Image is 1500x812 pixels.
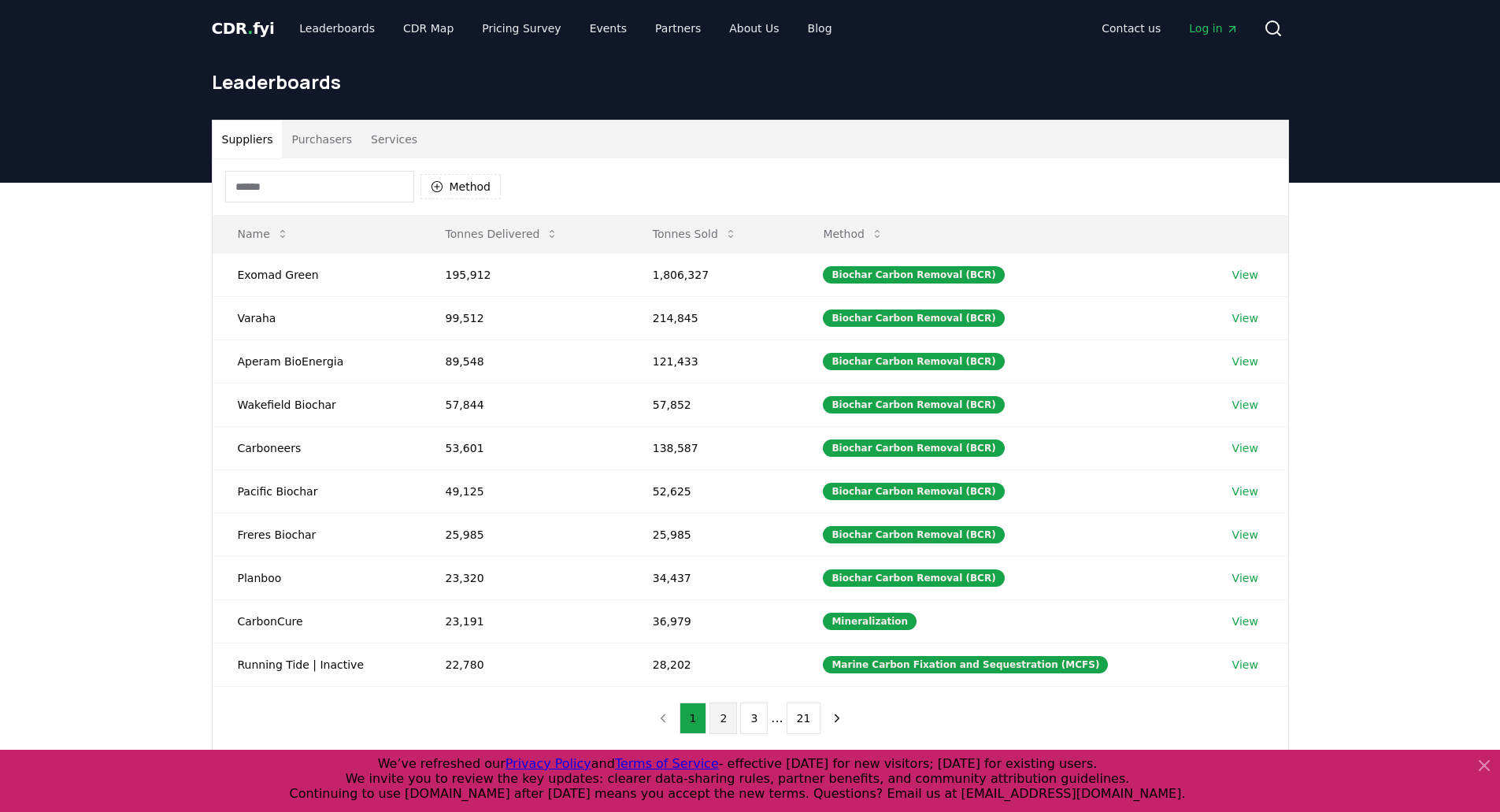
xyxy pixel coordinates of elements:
[213,296,420,339] td: Varaha
[628,599,798,643] td: 36,979
[213,556,420,599] td: Planboo
[1232,484,1258,499] a: View
[823,266,1004,284] div: Biochar Carbon Removal (BCR)
[709,703,737,734] button: 2
[287,14,387,43] a: Leaderboards
[823,439,1004,457] div: Biochar Carbon Removal (BCR)
[213,253,420,296] td: Exomad Green
[420,426,628,469] td: 53,601
[823,396,1004,413] div: Biochar Carbon Removal (BCR)
[810,218,896,250] button: Method
[212,69,1289,95] h1: Leaderboards
[823,656,1108,673] div: Marine Carbon Fixation and Sequestration (MCFS)
[628,643,798,686] td: 28,202
[787,703,821,734] button: 21
[1176,14,1250,43] a: Log in
[420,556,628,599] td: 23,320
[823,310,1004,327] div: Biochar Carbon Removal (BCR)
[823,353,1004,370] div: Biochar Carbon Removal (BCR)
[1232,614,1258,629] a: View
[469,14,573,43] a: Pricing Survey
[420,174,502,199] button: Method
[420,339,628,383] td: 89,548
[361,121,427,158] button: Services
[1232,527,1258,543] a: View
[213,339,420,383] td: Aperam BioEnergia
[628,296,798,339] td: 214,845
[391,14,466,43] a: CDR Map
[1232,657,1258,673] a: View
[213,643,420,686] td: Running Tide | Inactive
[824,703,850,734] button: next page
[213,469,420,513] td: Pacific Biochar
[282,121,361,158] button: Purchasers
[420,253,628,296] td: 195,912
[1232,440,1258,456] a: View
[420,296,628,339] td: 99,512
[213,599,420,643] td: CarbonCure
[420,469,628,513] td: 49,125
[628,339,798,383] td: 121,433
[247,19,253,38] span: .
[640,218,750,250] button: Tonnes Sold
[225,218,302,250] button: Name
[628,513,798,556] td: 25,985
[420,643,628,686] td: 22,780
[628,253,798,296] td: 1,806,327
[213,513,420,556] td: Freres Biochar
[717,14,791,43] a: About Us
[1232,267,1258,283] a: View
[1232,310,1258,326] a: View
[628,556,798,599] td: 34,437
[1232,354,1258,369] a: View
[795,14,845,43] a: Blog
[212,17,275,39] a: CDR.fyi
[420,383,628,426] td: 57,844
[433,218,572,250] button: Tonnes Delivered
[628,383,798,426] td: 57,852
[213,121,283,158] button: Suppliers
[823,526,1004,543] div: Biochar Carbon Removal (BCR)
[643,14,713,43] a: Partners
[628,426,798,469] td: 138,587
[420,599,628,643] td: 23,191
[213,426,420,469] td: Carboneers
[1232,570,1258,586] a: View
[628,469,798,513] td: 52,625
[823,569,1004,587] div: Biochar Carbon Removal (BCR)
[680,703,707,734] button: 1
[771,709,783,728] li: ...
[1232,397,1258,413] a: View
[577,14,639,43] a: Events
[213,383,420,426] td: Wakefield Biochar
[212,19,275,38] span: CDR fyi
[1089,14,1250,43] nav: Main
[420,513,628,556] td: 25,985
[287,14,844,43] nav: Main
[1189,20,1238,36] span: Log in
[1089,14,1173,43] a: Contact us
[740,703,768,734] button: 3
[823,613,917,630] div: Mineralization
[823,483,1004,500] div: Biochar Carbon Removal (BCR)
